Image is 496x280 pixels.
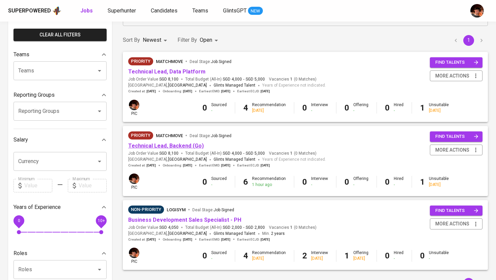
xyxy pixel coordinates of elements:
[200,37,212,43] span: Open
[385,177,390,187] b: 0
[163,89,192,94] span: Onboarding :
[214,231,255,236] span: Glints Managed Talent
[430,131,483,142] button: find talents
[128,58,153,65] span: Priority
[79,179,107,192] input: Value
[128,132,153,139] span: Priority
[95,106,104,116] button: Open
[223,151,242,156] span: SGD 4,000
[289,225,293,230] span: 1
[353,108,368,114] div: -
[167,207,186,212] span: LogiSYM
[223,7,263,15] a: GlintsGPT NEW
[246,76,265,82] span: SGD 5,000
[311,256,328,261] div: [DATE]
[128,82,207,89] span: [GEOGRAPHIC_DATA] ,
[13,29,107,41] button: Clear All filters
[146,89,156,94] span: [DATE]
[192,7,208,14] span: Teams
[8,6,61,16] a: Superpoweredapp logo
[211,108,227,114] div: -
[211,176,227,187] div: Sourced
[13,203,61,211] p: Years of Experience
[252,176,286,187] div: Recommendation
[13,91,55,99] p: Reporting Groups
[211,250,227,261] div: Sourced
[353,102,368,114] div: Offering
[260,89,270,94] span: [DATE]
[183,163,192,168] span: [DATE]
[199,89,230,94] span: Earliest EMD :
[128,57,153,65] div: New Job received from Demand Team
[123,36,140,44] p: Sort By
[430,70,483,82] button: more actions
[128,230,207,237] span: [GEOGRAPHIC_DATA] ,
[394,182,404,188] div: -
[199,237,230,242] span: Earliest EMD :
[128,217,241,223] a: Business Development Sales Specialist - PH
[128,173,140,190] div: pic
[260,237,270,242] span: [DATE]
[345,177,349,187] b: 0
[202,251,207,260] b: 0
[128,131,153,139] div: New Job received from Demand Team
[128,76,178,82] span: Job Order Value
[429,102,449,114] div: Unsuitable
[252,182,286,188] div: 1 hour ago
[435,59,478,66] span: find talents
[223,7,247,14] span: GlintsGPT
[311,182,328,188] div: -
[237,163,270,168] span: Earliest ECJD :
[221,163,230,168] span: [DATE]
[151,7,177,14] span: Candidates
[159,225,178,230] span: SGD 4,050
[146,163,156,168] span: [DATE]
[13,200,107,214] div: Years of Experience
[420,251,425,260] b: 0
[435,72,469,80] span: more actions
[214,83,255,88] span: Glints Managed Talent
[211,59,231,64] span: Job Signed
[252,102,286,114] div: Recommendation
[128,156,207,163] span: [GEOGRAPHIC_DATA] ,
[183,237,192,242] span: [DATE]
[385,251,390,260] b: 0
[429,182,449,188] div: [DATE]
[435,146,469,154] span: more actions
[95,265,104,274] button: Open
[463,35,474,46] button: page 1
[183,89,192,94] span: [DATE]
[190,59,231,64] span: Deal Stage :
[243,177,248,187] b: 6
[192,208,234,212] span: Deal Stage :
[262,82,326,89] span: Years of Experience not indicated.
[221,89,230,94] span: [DATE]
[185,76,265,82] span: Total Budget (All-In)
[429,256,449,261] div: -
[211,182,227,188] div: -
[128,143,204,149] a: Technical Lead, Backend (Go)
[221,237,230,242] span: [DATE]
[420,177,425,187] b: 1
[302,251,307,260] b: 2
[13,88,107,102] div: Reporting Groups
[143,36,161,44] p: Newest
[385,103,390,113] b: 0
[262,156,326,163] span: Years of Experience not indicated.
[129,174,139,184] img: diemas@glints.com
[252,256,286,261] div: [DATE]
[108,7,137,15] a: Superhunter
[159,151,178,156] span: SGD 8,100
[289,76,293,82] span: 1
[199,163,230,168] span: Earliest EMD :
[430,57,483,68] button: find talents
[429,250,449,261] div: Unsuitable
[168,156,207,163] span: [GEOGRAPHIC_DATA]
[246,225,265,230] span: SGD 2,800
[214,157,255,162] span: Glints Managed Talent
[168,230,207,237] span: [GEOGRAPHIC_DATA]
[128,151,178,156] span: Job Order Value
[248,8,263,14] span: NEW
[394,256,404,261] div: -
[345,251,349,260] b: 1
